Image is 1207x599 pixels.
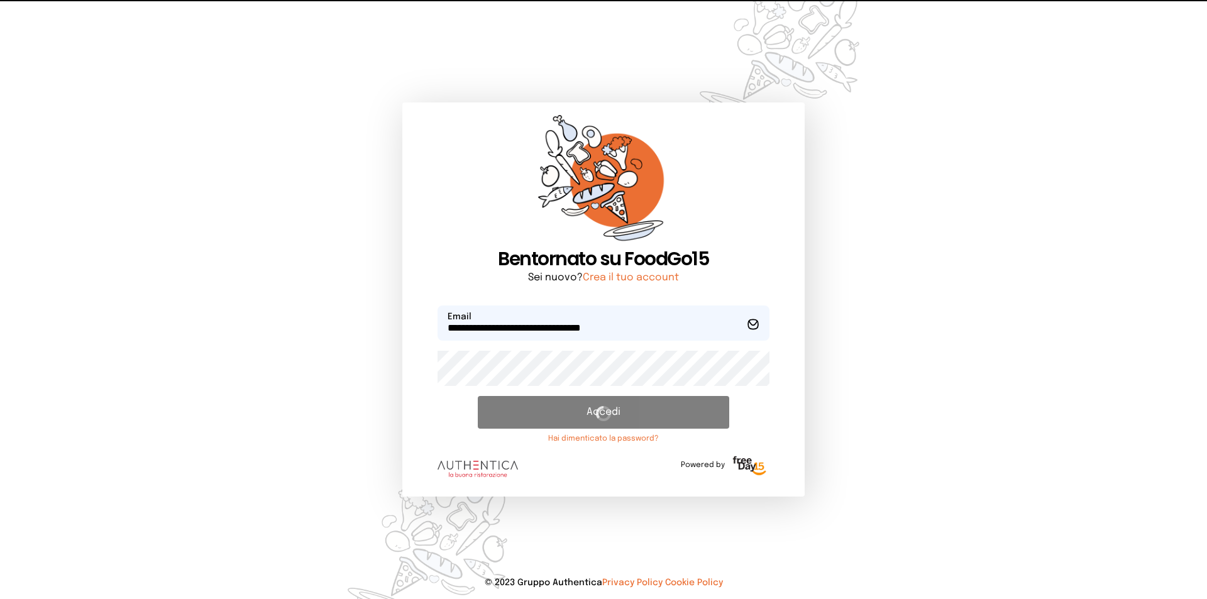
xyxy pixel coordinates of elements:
[583,272,679,283] a: Crea il tuo account
[438,461,518,477] img: logo.8f33a47.png
[438,248,769,270] h1: Bentornato su FoodGo15
[730,454,769,479] img: logo-freeday.3e08031.png
[538,115,669,248] img: sticker-orange.65babaf.png
[20,576,1187,589] p: © 2023 Gruppo Authentica
[478,434,729,444] a: Hai dimenticato la password?
[665,578,723,587] a: Cookie Policy
[681,460,725,470] span: Powered by
[438,270,769,285] p: Sei nuovo?
[602,578,663,587] a: Privacy Policy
